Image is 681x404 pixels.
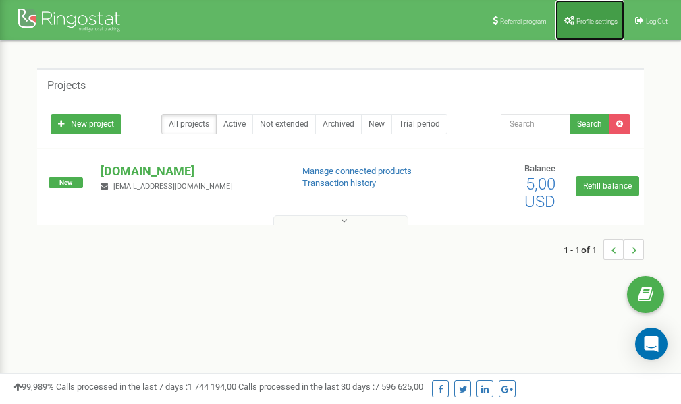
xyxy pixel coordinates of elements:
[646,18,668,25] span: Log Out
[252,114,316,134] a: Not extended
[635,328,668,360] div: Open Intercom Messenger
[302,166,412,176] a: Manage connected products
[47,80,86,92] h5: Projects
[13,382,54,392] span: 99,989%
[49,177,83,188] span: New
[56,382,236,392] span: Calls processed in the last 7 days :
[101,163,280,180] p: [DOMAIN_NAME]
[564,226,644,273] nav: ...
[361,114,392,134] a: New
[524,175,555,211] span: 5,00 USD
[238,382,423,392] span: Calls processed in the last 30 days :
[375,382,423,392] u: 7 596 625,00
[524,163,555,173] span: Balance
[188,382,236,392] u: 1 744 194,00
[315,114,362,134] a: Archived
[161,114,217,134] a: All projects
[570,114,609,134] button: Search
[576,18,618,25] span: Profile settings
[500,18,547,25] span: Referral program
[113,182,232,191] span: [EMAIL_ADDRESS][DOMAIN_NAME]
[576,176,639,196] a: Refill balance
[501,114,570,134] input: Search
[564,239,603,260] span: 1 - 1 of 1
[216,114,253,134] a: Active
[302,178,376,188] a: Transaction history
[51,114,121,134] a: New project
[391,114,447,134] a: Trial period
